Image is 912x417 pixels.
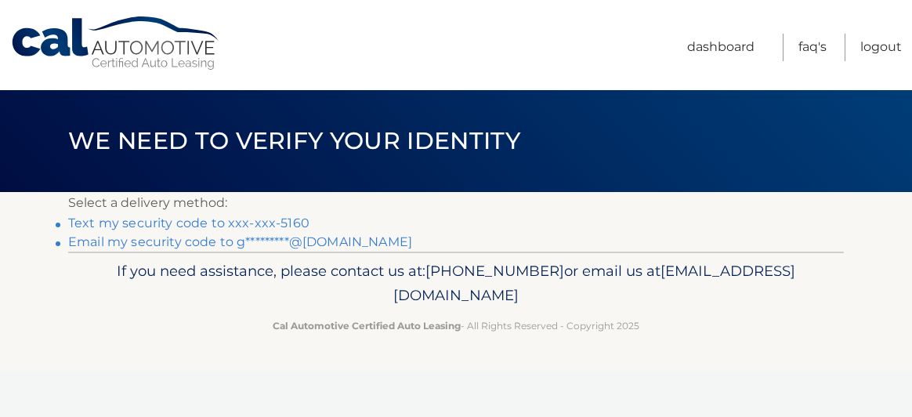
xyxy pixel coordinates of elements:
[68,126,520,155] span: We need to verify your identity
[10,16,222,71] a: Cal Automotive
[687,34,755,61] a: Dashboard
[68,192,844,214] p: Select a delivery method:
[273,320,461,332] strong: Cal Automotive Certified Auto Leasing
[798,34,827,61] a: FAQ's
[860,34,902,61] a: Logout
[68,234,412,249] a: Email my security code to g*********@[DOMAIN_NAME]
[78,317,834,334] p: - All Rights Reserved - Copyright 2025
[78,259,834,309] p: If you need assistance, please contact us at: or email us at
[425,262,564,280] span: [PHONE_NUMBER]
[68,216,309,230] a: Text my security code to xxx-xxx-5160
